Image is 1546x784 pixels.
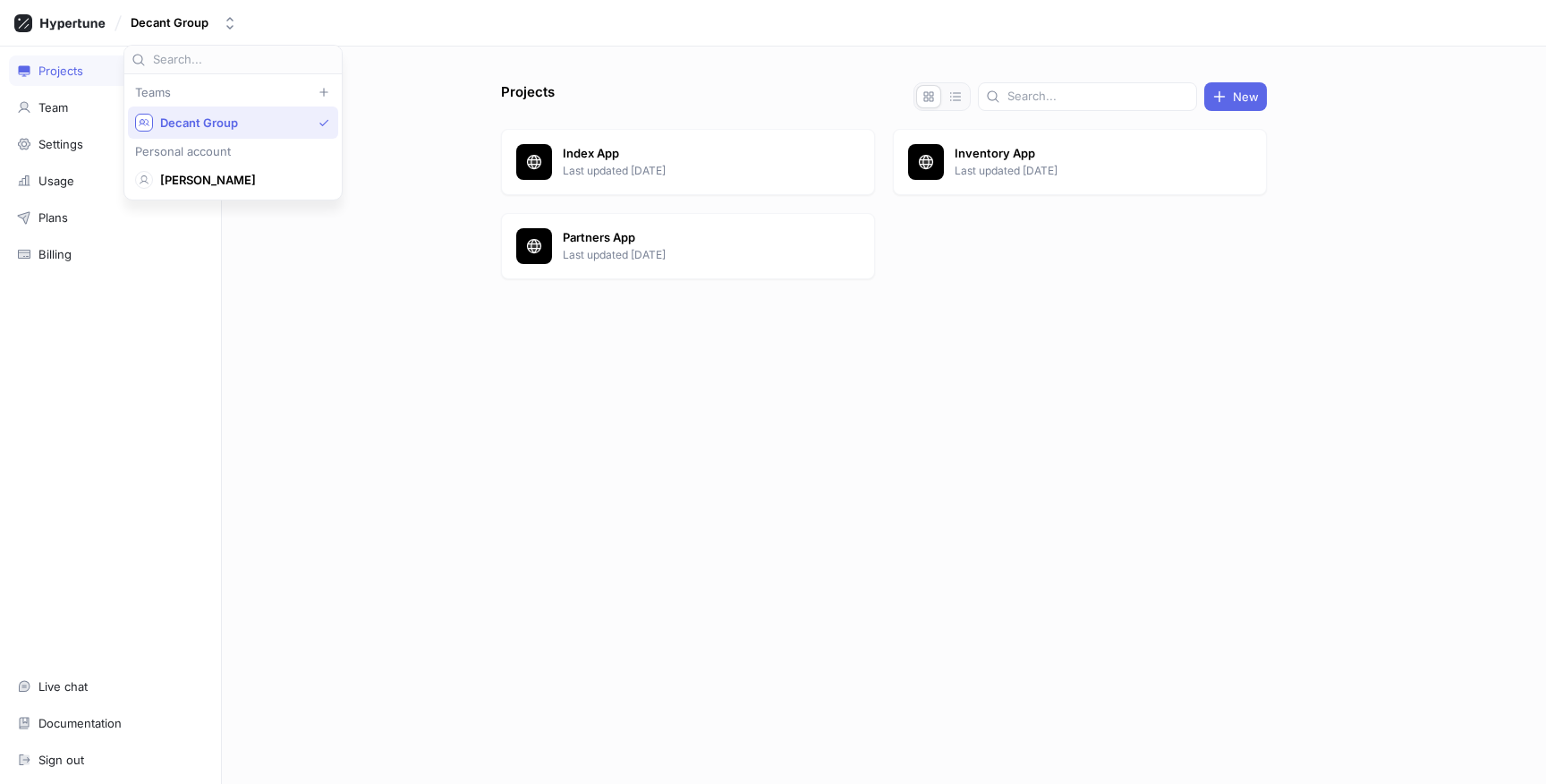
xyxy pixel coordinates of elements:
span: New [1233,91,1259,102]
input: Search... [153,51,335,69]
div: Decant Group [131,15,208,30]
div: Sign out [38,753,84,767]
div: Personal account [128,146,338,157]
div: Teams [128,85,338,99]
p: Partners App [563,229,822,247]
a: Usage [9,166,212,196]
span: Decant Group [160,115,311,131]
span: [PERSON_NAME] [160,173,322,188]
a: Documentation [9,708,212,738]
div: Billing [38,247,72,261]
div: Settings [38,137,83,151]
div: Projects [38,64,83,78]
a: Plans [9,202,212,233]
p: Last updated [DATE] [563,247,822,263]
div: Team [38,100,68,115]
p: Index App [563,145,822,163]
a: Settings [9,129,212,159]
div: Usage [38,174,74,188]
p: Last updated [DATE] [955,163,1214,179]
a: Team [9,92,212,123]
a: Billing [9,239,212,269]
div: Live chat [38,679,88,694]
div: Documentation [38,716,122,730]
a: Projects [9,55,212,86]
button: New [1204,82,1267,111]
p: Projects [501,82,555,111]
input: Search... [1007,88,1189,106]
p: Last updated [DATE] [563,163,822,179]
p: Inventory App [955,145,1214,163]
div: Plans [38,210,68,225]
button: Decant Group [123,8,244,38]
